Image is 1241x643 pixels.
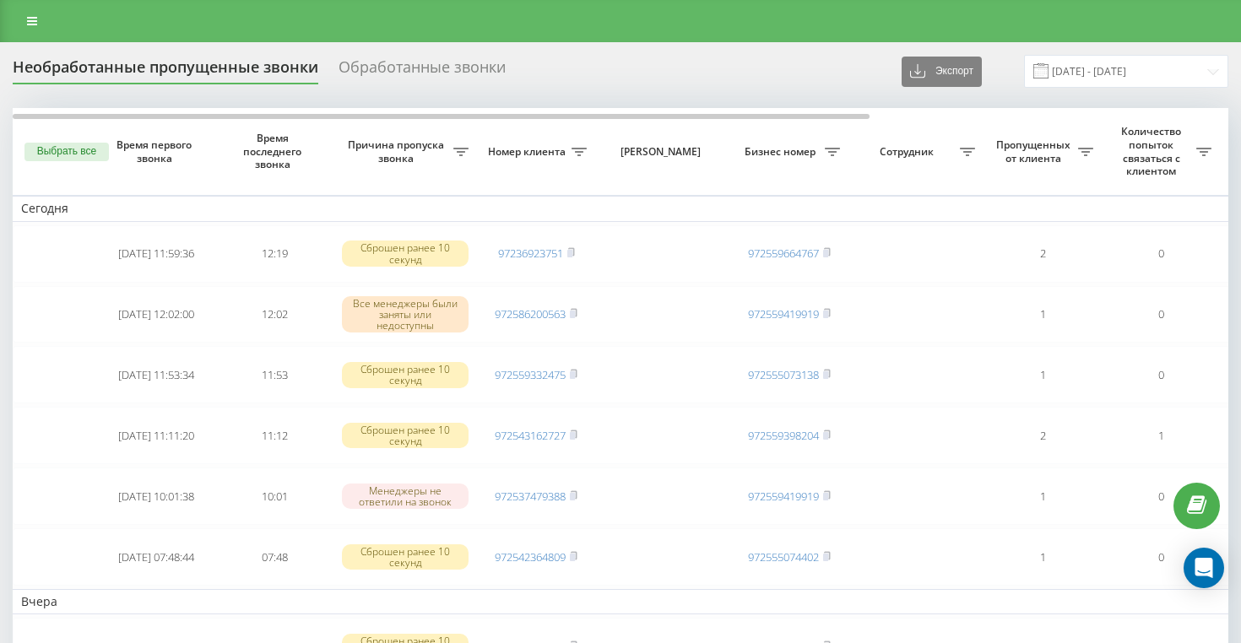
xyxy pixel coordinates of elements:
span: Бизнес номер [739,145,825,159]
a: 972559419919 [748,306,819,321]
td: 1 [1102,407,1220,464]
button: Выбрать все [24,143,109,161]
button: Экспорт [902,57,982,87]
div: Обработанные звонки [339,58,506,84]
td: [DATE] 11:59:36 [97,225,215,283]
td: [DATE] 11:53:34 [97,346,215,403]
a: 972555073138 [748,367,819,382]
td: 2 [984,407,1102,464]
td: 0 [1102,346,1220,403]
td: 10:01 [215,467,333,525]
td: 0 [1102,225,1220,283]
td: 12:02 [215,286,333,343]
span: Сотрудник [857,145,960,159]
td: 12:19 [215,225,333,283]
td: 07:48 [215,528,333,586]
span: Номер клиента [485,145,572,159]
td: 2 [984,225,1102,283]
td: 0 [1102,467,1220,525]
a: 972543162727 [495,428,566,443]
span: Причина пропуска звонка [342,138,453,165]
div: Все менеджеры были заняты или недоступны [342,296,469,333]
td: 1 [984,528,1102,586]
a: 972559419919 [748,489,819,504]
div: Open Intercom Messenger [1184,548,1224,588]
span: Время последнего звонка [229,132,320,171]
td: [DATE] 07:48:44 [97,528,215,586]
span: Пропущенных от клиента [992,138,1078,165]
span: [PERSON_NAME] [610,145,716,159]
td: 1 [984,286,1102,343]
div: Сброшен ранее 10 секунд [342,240,469,266]
td: [DATE] 12:02:00 [97,286,215,343]
td: 1 [984,467,1102,525]
div: Сброшен ранее 10 секунд [342,423,469,448]
a: 972559664767 [748,246,819,261]
div: Необработанные пропущенные звонки [13,58,318,84]
td: 1 [984,346,1102,403]
td: [DATE] 11:11:20 [97,407,215,464]
a: 972559332475 [495,367,566,382]
td: 0 [1102,286,1220,343]
div: Сброшен ранее 10 секунд [342,362,469,387]
div: Менеджеры не ответили на звонок [342,484,469,509]
div: Сброшен ранее 10 секунд [342,544,469,570]
a: 972542364809 [495,549,566,565]
a: 972559398204 [748,428,819,443]
span: Время первого звонка [111,138,202,165]
a: 97236923751 [498,246,563,261]
span: Количество попыток связаться с клиентом [1110,125,1196,177]
a: 972586200563 [495,306,566,321]
td: [DATE] 10:01:38 [97,467,215,525]
a: 972555074402 [748,549,819,565]
td: 11:12 [215,407,333,464]
a: 972537479388 [495,489,566,504]
td: 0 [1102,528,1220,586]
td: 11:53 [215,346,333,403]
